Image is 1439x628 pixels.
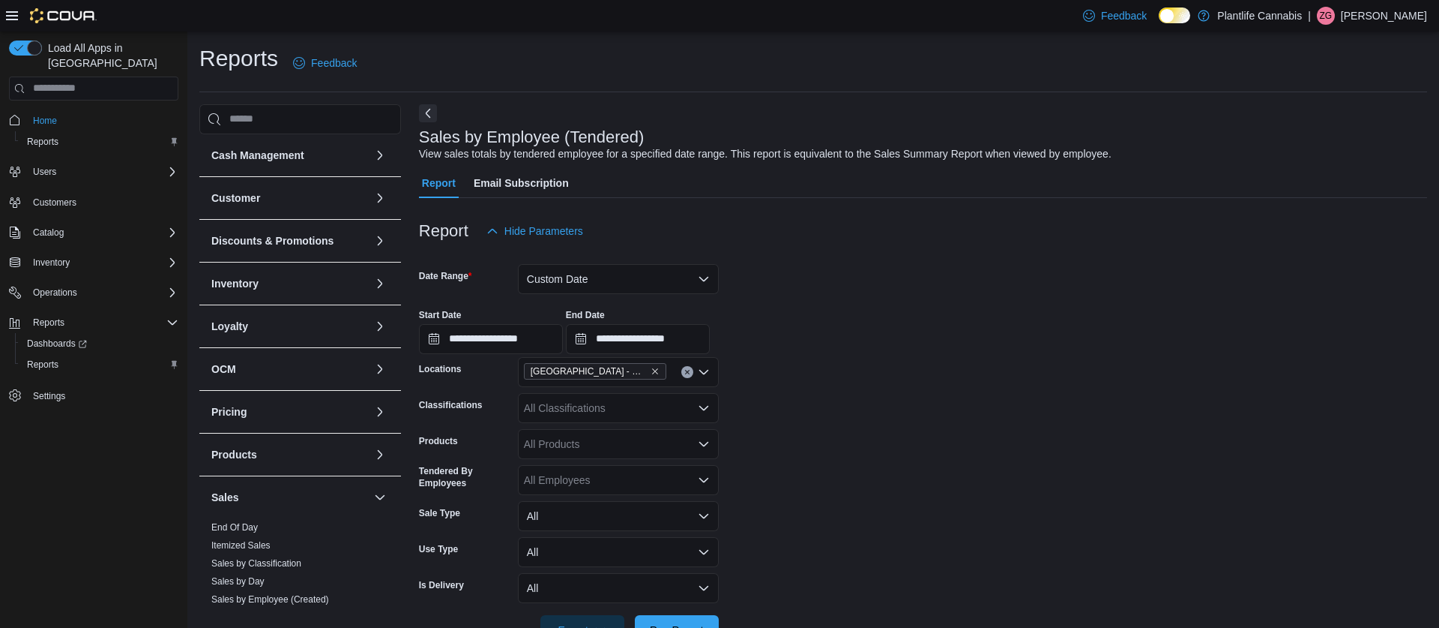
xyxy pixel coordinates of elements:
[419,507,460,519] label: Sale Type
[15,333,184,354] a: Dashboards
[1159,23,1159,24] span: Dark Mode
[211,233,368,248] button: Discounts & Promotions
[33,227,64,239] span: Catalog
[42,41,178,71] span: Load All Apps in [GEOGRAPHIC_DATA]
[211,191,260,206] h3: Customer
[15,131,184,152] button: Reports
[419,104,437,122] button: Next
[566,309,605,321] label: End Date
[1341,7,1427,25] p: [PERSON_NAME]
[27,163,178,181] span: Users
[211,404,247,419] h3: Pricing
[371,146,389,164] button: Cash Management
[371,189,389,207] button: Customer
[21,356,178,374] span: Reports
[30,8,97,23] img: Cova
[419,543,458,555] label: Use Type
[211,575,265,587] span: Sales by Day
[651,367,660,376] button: Remove Calgary - Dalhousie from selection in this group
[566,324,710,354] input: Press the down key to open a popover containing a calendar.
[371,317,389,335] button: Loyalty
[211,490,239,505] h3: Sales
[211,490,368,505] button: Sales
[698,438,710,450] button: Open list of options
[371,360,389,378] button: OCM
[199,44,278,74] h1: Reports
[211,148,368,163] button: Cash Management
[27,136,58,148] span: Reports
[211,593,329,605] span: Sales by Employee (Created)
[3,110,184,131] button: Home
[3,252,184,273] button: Inventory
[211,276,368,291] button: Inventory
[419,399,483,411] label: Classifications
[33,166,56,178] span: Users
[27,163,62,181] button: Users
[419,465,512,489] label: Tendered By Employees
[211,233,334,248] h3: Discounts & Promotions
[211,362,236,377] h3: OCM
[211,148,304,163] h3: Cash Management
[211,521,258,533] span: End Of Day
[9,104,178,446] nav: Complex example
[371,446,389,464] button: Products
[211,319,368,334] button: Loyalty
[3,191,184,213] button: Customers
[27,224,70,242] button: Catalog
[419,128,645,146] h3: Sales by Employee (Tendered)
[518,537,719,567] button: All
[27,254,178,272] span: Inventory
[27,111,178,130] span: Home
[33,390,65,402] span: Settings
[211,594,329,605] a: Sales by Employee (Created)
[27,387,71,405] a: Settings
[1317,7,1335,25] div: Zach Guenard
[21,356,64,374] a: Reports
[1320,7,1333,25] span: ZG
[419,146,1111,162] div: View sales totals by tendered employee for a specified date range. This report is equivalent to t...
[27,194,82,212] a: Customers
[27,359,58,371] span: Reports
[371,403,389,421] button: Pricing
[211,540,271,551] a: Itemized Sales
[27,193,178,212] span: Customers
[21,133,178,151] span: Reports
[211,557,301,569] span: Sales by Classification
[1101,8,1147,23] span: Feedback
[480,216,589,246] button: Hide Parameters
[518,573,719,603] button: All
[1217,7,1302,25] p: Plantlife Cannabis
[211,539,271,551] span: Itemized Sales
[211,576,265,587] a: Sales by Day
[422,168,456,198] span: Report
[27,284,178,302] span: Operations
[419,270,472,282] label: Date Range
[27,284,83,302] button: Operations
[524,363,666,380] span: Calgary - Dalhousie
[27,314,70,332] button: Reports
[211,319,248,334] h3: Loyalty
[211,404,368,419] button: Pricing
[419,324,563,354] input: Press the down key to open a popover containing a calendar.
[371,275,389,293] button: Inventory
[211,362,368,377] button: OCM
[27,386,178,404] span: Settings
[419,363,462,375] label: Locations
[33,197,76,209] span: Customers
[419,222,468,240] h3: Report
[211,447,257,462] h3: Products
[27,338,87,350] span: Dashboards
[211,522,258,533] a: End Of Day
[1077,1,1153,31] a: Feedback
[531,364,648,379] span: [GEOGRAPHIC_DATA] - Dalhousie
[419,579,464,591] label: Is Delivery
[3,222,184,243] button: Catalog
[21,335,178,353] span: Dashboards
[27,224,178,242] span: Catalog
[27,254,76,272] button: Inventory
[371,488,389,506] button: Sales
[27,314,178,332] span: Reports
[518,264,719,294] button: Custom Date
[211,191,368,206] button: Customer
[698,402,710,414] button: Open list of options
